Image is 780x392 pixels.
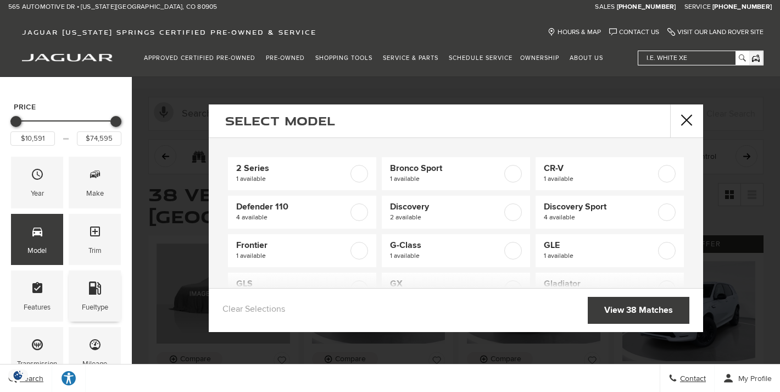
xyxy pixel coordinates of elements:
[536,157,684,190] a: CR-V1 available
[536,273,684,306] a: Gladiator1 available
[86,187,104,200] div: Make
[379,48,445,68] a: Service & Parts
[536,196,684,229] a: Discovery Sport4 available
[609,28,659,36] a: Contact Us
[311,48,379,68] a: Shopping Tools
[236,240,348,251] span: Frontier
[88,165,102,187] span: Make
[390,174,502,185] span: 1 available
[566,48,610,68] a: About Us
[588,297,689,324] a: View 38 Matches
[595,3,615,11] span: Sales
[69,157,121,208] div: MakeMake
[734,374,772,383] span: My Profile
[88,222,102,245] span: Trim
[16,28,322,36] a: Jaguar [US_STATE] Springs Certified Pre-Owned & Service
[390,163,502,174] span: Bronco Sport
[8,3,217,12] a: 565 Automotive Dr • [US_STATE][GEOGRAPHIC_DATA], CO 80905
[22,54,113,62] img: Jaguar
[82,358,107,370] div: Mileage
[667,28,764,36] a: Visit Our Land Rover Site
[11,270,63,322] div: FeaturesFeatures
[548,28,601,36] a: Hours & Map
[31,335,44,358] span: Transmission
[140,48,610,68] nav: Main Navigation
[31,187,44,200] div: Year
[82,301,108,313] div: Fueltype
[88,245,102,257] div: Trim
[544,163,656,174] span: CR-V
[236,201,348,212] span: Defender 110
[10,112,121,146] div: Price
[715,365,780,392] button: Open user profile menu
[31,222,44,245] span: Model
[228,234,376,267] a: Frontier1 available
[390,251,502,262] span: 1 available
[382,234,530,267] a: G-Class1 available
[31,279,44,301] span: Features
[382,157,530,190] a: Bronco Sport1 available
[712,3,772,12] a: [PHONE_NUMBER]
[24,301,51,313] div: Features
[222,304,285,317] a: Clear Selections
[382,273,530,306] a: GX1 available
[638,51,748,65] input: i.e. White XE
[225,115,335,127] h2: Select Model
[69,270,121,322] div: FueltypeFueltype
[88,279,102,301] span: Fueltype
[17,358,57,370] div: Transmission
[11,327,63,378] div: TransmissionTransmission
[11,214,63,265] div: ModelModel
[10,131,55,146] input: Minimum
[22,52,113,62] a: jaguar
[228,196,376,229] a: Defender 1104 available
[11,157,63,208] div: YearYear
[544,278,656,289] span: Gladiator
[382,196,530,229] a: Discovery2 available
[544,251,656,262] span: 1 available
[228,157,376,190] a: 2 Series1 available
[516,48,566,68] a: Ownership
[31,165,44,187] span: Year
[5,369,31,381] img: Opt-Out Icon
[27,245,47,257] div: Model
[445,48,516,68] a: Schedule Service
[52,365,86,392] a: Explore your accessibility options
[236,163,348,174] span: 2 Series
[390,278,502,289] span: GX
[236,212,348,223] span: 4 available
[390,240,502,251] span: G-Class
[110,116,121,127] div: Maximum Price
[536,234,684,267] a: GLE1 available
[670,104,703,137] button: close
[88,335,102,358] span: Mileage
[262,48,311,68] a: Pre-Owned
[14,102,118,112] h5: Price
[544,174,656,185] span: 1 available
[228,273,376,306] a: GLS1 available
[69,214,121,265] div: TrimTrim
[5,369,31,381] section: Click to Open Cookie Consent Modal
[544,240,656,251] span: GLE
[684,3,711,11] span: Service
[617,3,676,12] a: [PHONE_NUMBER]
[52,370,85,387] div: Explore your accessibility options
[390,201,502,212] span: Discovery
[10,116,21,127] div: Minimum Price
[544,201,656,212] span: Discovery Sport
[390,212,502,223] span: 2 available
[544,212,656,223] span: 4 available
[69,327,121,378] div: MileageMileage
[22,28,316,36] span: Jaguar [US_STATE] Springs Certified Pre-Owned & Service
[236,174,348,185] span: 1 available
[677,374,706,383] span: Contact
[236,278,348,289] span: GLS
[77,131,121,146] input: Maximum
[140,48,262,68] a: Approved Certified Pre-Owned
[236,251,348,262] span: 1 available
